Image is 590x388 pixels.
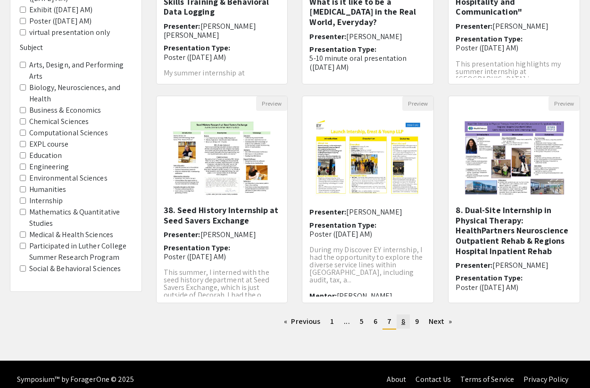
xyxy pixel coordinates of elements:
ul: Pagination [156,314,581,330]
span: This presentation highlights my summer internship at [GEOGRAPHIC_DATA] in [US_STATE], where I wor... [456,59,561,91]
span: Presentation Type: [309,220,376,230]
h5: 8. Dual-Site Internship in Physical Therapy: HealthPartners Neuroscience Outpatient Rehab & Regio... [456,205,573,256]
label: Chemical Sciences [29,116,89,127]
span: [PERSON_NAME] [346,32,402,41]
label: Exhibit ([DATE] AM) [29,4,93,16]
span: Presentation Type: [456,34,523,44]
p: Poster ([DATE] AM) [309,230,426,239]
span: 8 [401,316,405,326]
h6: Presenter: [164,22,281,40]
h6: Presenter: [309,32,426,41]
label: Business & Economics [29,105,101,116]
label: Biology, Neurosciences, and Health [29,82,132,105]
h6: Subject [20,43,132,52]
label: virtual presentation only [29,27,110,38]
label: Humanities [29,184,66,195]
span: 9 [415,316,419,326]
label: Social & Behavioral Sciences [29,263,121,274]
a: Terms of Service [460,374,514,384]
span: Presentation Type: [309,44,376,54]
a: Previous page [279,314,325,329]
span: [PERSON_NAME] [346,207,402,217]
span: [PERSON_NAME] [492,260,548,270]
p: Poster ([DATE] AM) [456,43,573,52]
h6: Presenter: [164,230,281,239]
div: Open Presentation <p>19. Discover EY Internship, Ernst &amp; Young LLP</p> [302,96,434,303]
label: Internship [29,195,63,206]
span: [PERSON_NAME] [200,230,256,239]
label: Computational Sciences [29,127,108,139]
p: Poster ([DATE] AM) [456,283,573,292]
span: Mentor: [309,291,337,301]
p: During my Discover EY internship, I had the opportunity to explore the diverse service lines with... [309,246,426,284]
label: Arts, Design, and Performing Arts [29,59,132,82]
a: Privacy Policy [524,374,568,384]
span: [PERSON_NAME] [337,291,392,301]
p: Poster ([DATE] AM) [164,252,281,261]
img: <p>19. Discover EY Internship, Ernst &amp; Young LLP</p> [306,111,430,205]
label: Poster ([DATE] AM) [29,16,92,27]
button: Preview [402,96,433,111]
label: Education [29,150,62,161]
h6: Presenter: [456,261,573,270]
span: Presentation Type: [164,43,231,53]
label: Medical & Health Sciences [29,229,114,240]
a: Next page [424,314,457,329]
p: This summer, I interned with the seed history department at Seed Savers Exchange, which is just o... [164,269,281,299]
div: Open Presentation <p>38. Seed History Internship at Seed Savers Exchange</p> [156,96,288,303]
label: Environmental Sciences [29,173,108,184]
span: 7 [387,316,391,326]
img: <p>8. Dual-Site Internship in Physical Therapy: HealthPartners Neuroscience Outpatient Rehab &amp... [455,111,574,205]
iframe: Chat [7,346,40,381]
p: Poster ([DATE] AM) [164,53,281,62]
button: Preview [548,96,580,111]
span: [PERSON_NAME] [492,21,548,31]
p: My summer internship at [GEOGRAPHIC_DATA], within the , offered an opportunity ... [164,69,281,107]
div: Open Presentation <p>8. Dual-Site Internship in Physical Therapy: HealthPartners Neuroscience Out... [448,96,580,303]
a: Contact Us [415,374,451,384]
a: About [387,374,407,384]
img: <p>38. Seed History Internship at Seed Savers Exchange</p> [162,111,282,205]
span: Presentation Type: [164,243,231,253]
h6: Presenter: [456,22,573,31]
h6: Presenter: [309,207,426,216]
span: [PERSON_NAME] [PERSON_NAME] [164,21,256,40]
p: 5-10 minute oral presentation ([DATE] AM) [309,54,426,72]
span: 6 [374,316,377,326]
span: 5 [360,316,364,326]
h5: 38. Seed History Internship at Seed Savers Exchange [164,205,281,225]
label: Engineering [29,161,69,173]
button: Preview [256,96,287,111]
label: EXPL course [29,139,69,150]
label: Mathematics & Quantitative Studies [29,206,132,229]
span: 1 [330,316,334,326]
label: Participated in Luther College Summer Research Program [29,240,132,263]
span: Presentation Type: [456,273,523,283]
span: ... [344,316,349,326]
